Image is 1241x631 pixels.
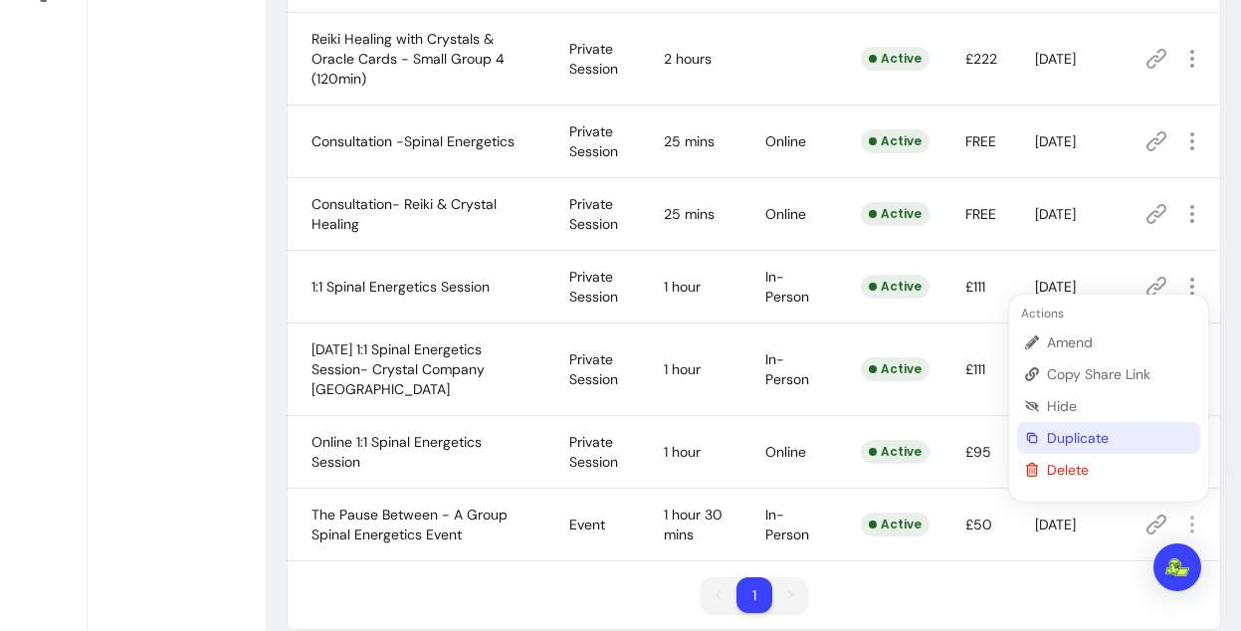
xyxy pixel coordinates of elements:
span: 2 hours [664,50,712,68]
span: Private Session [569,195,618,233]
span: £95 [965,443,991,461]
nav: pagination navigation [691,567,818,623]
span: Online [765,132,806,150]
span: £222 [965,50,997,68]
span: Private Session [569,268,618,306]
span: FREE [965,205,996,223]
span: In-Person [765,350,809,388]
span: Consultation- Reiki & Crystal Healing [311,195,497,233]
span: Online 1:1 Spinal Energetics Session [311,433,482,471]
span: 1 hour [664,360,701,378]
span: Online [765,205,806,223]
span: £111 [965,278,985,296]
span: 1:1 Spinal Energetics Session [311,278,490,296]
span: 1 hour [664,278,701,296]
span: [DATE] [1035,50,1076,68]
div: Active [861,357,930,381]
span: [DATE] 1:1 Spinal Energetics Session- Crystal Company [GEOGRAPHIC_DATA] [311,340,485,398]
span: In-Person [765,268,809,306]
span: FREE [965,132,996,150]
span: 1 hour [664,443,701,461]
span: Copy Share Link [1047,364,1192,384]
span: In-Person [765,506,809,543]
span: Reiki Healing with Crystals & Oracle Cards - Small Group 4 (120min) [311,30,505,88]
span: Consultation -Spinal Energetics [311,132,515,150]
span: 25 mins [664,132,715,150]
span: 1 hour 30 mins [664,506,723,543]
span: Private Session [569,350,618,388]
span: [DATE] [1035,132,1076,150]
span: Event [569,516,605,533]
span: The Pause Between - A Group Spinal Energetics Event [311,506,508,543]
span: Amend [1047,332,1192,352]
span: Online [765,443,806,461]
span: Private Session [569,40,618,78]
div: Active [861,47,930,71]
span: [DATE] [1035,278,1076,296]
span: Duplicate [1047,428,1192,448]
span: Actions [1017,306,1064,321]
span: Hide [1047,396,1192,416]
div: Active [861,275,930,299]
div: Open Intercom Messenger [1153,543,1201,591]
div: Active [861,513,930,536]
span: Delete [1047,460,1192,480]
span: [DATE] [1035,205,1076,223]
li: pagination item 1 active [736,577,772,613]
span: Private Session [569,433,618,471]
span: [DATE] [1035,516,1076,533]
div: Active [861,129,930,153]
span: Private Session [569,122,618,160]
span: £50 [965,516,992,533]
div: Active [861,440,930,464]
div: Active [861,202,930,226]
span: 25 mins [664,205,715,223]
span: £111 [965,360,985,378]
